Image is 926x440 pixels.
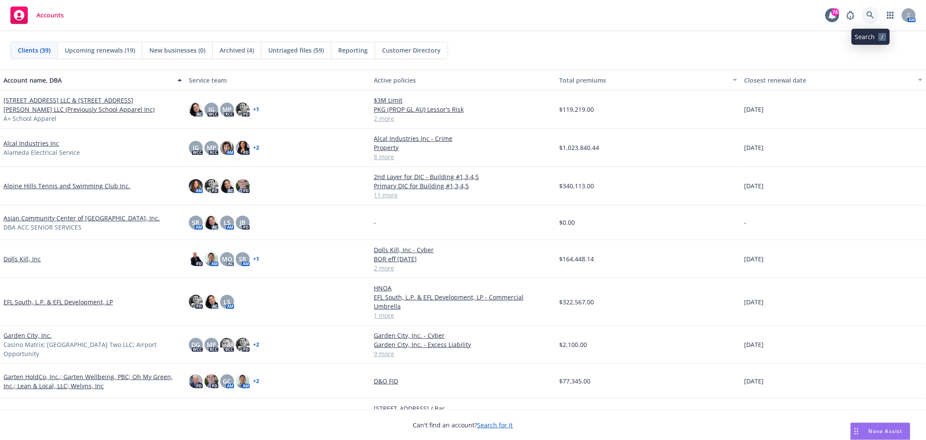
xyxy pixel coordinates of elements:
[223,377,231,386] span: GC
[204,179,218,193] img: photo
[204,374,218,388] img: photo
[224,218,231,227] span: LS
[744,143,764,152] span: [DATE]
[253,257,259,262] a: + 1
[3,96,182,114] a: [STREET_ADDRESS] LLC & [STREET_ADDRESS][PERSON_NAME] LLC (Previously School Apparel Inc)
[559,377,590,386] span: $77,345.00
[374,349,552,358] a: 9 more
[222,254,232,263] span: MQ
[204,295,218,309] img: photo
[189,252,203,266] img: photo
[3,223,82,232] span: DBA ACC SENIOR SERVICES
[831,7,839,15] div: 78
[253,379,259,384] a: + 2
[220,46,254,55] span: Archived (4)
[374,96,552,105] a: $3M Limit
[3,76,172,85] div: Account name, DBA
[3,340,182,358] span: Casino Matrix; [GEOGRAPHIC_DATA] Two LLC; Airport Opportunity
[149,46,205,55] span: New businesses (0)
[869,427,903,435] span: Nova Assist
[374,331,552,340] a: Garden City, Inc. - Cyber
[253,107,259,112] a: + 1
[374,105,552,114] a: PKG (PROP GL AU) Lessor's Risk
[338,46,368,55] span: Reporting
[3,254,41,263] a: Dolls Kill, Inc
[559,143,599,152] span: $1,023,840.44
[189,76,367,85] div: Service team
[744,76,913,85] div: Closest renewal date
[374,311,552,320] a: 1 more
[18,46,50,55] span: Clients (39)
[374,76,552,85] div: Active policies
[374,263,552,273] a: 2 more
[236,338,250,352] img: photo
[189,374,203,388] img: photo
[413,420,513,430] span: Can't find an account?
[744,181,764,190] span: [DATE]
[374,152,552,161] a: 8 more
[744,297,764,307] span: [DATE]
[3,114,56,123] span: A+ School Apparel
[374,293,552,311] a: EFL South, L.P. & EFL Development, LP - Commercial Umbrella
[850,423,910,440] button: Nova Assist
[7,3,67,27] a: Accounts
[374,245,552,254] a: Dolls Kill, Inc - Cyber
[744,377,764,386] span: [DATE]
[185,70,371,90] button: Service team
[478,421,513,429] a: Search for it
[744,105,764,114] span: [DATE]
[370,70,556,90] button: Active policies
[3,213,160,223] a: Asian Community Center of [GEOGRAPHIC_DATA], Inc.
[207,143,216,152] span: MP
[189,179,203,193] img: photo
[240,218,245,227] span: JB
[253,342,259,347] a: + 2
[207,340,216,349] span: MP
[556,70,741,90] button: Total premiums
[3,372,182,390] a: Garten HoldCo, Inc.; Garten Wellbeing, PBC; Oh My Green, Inc.; Lean & Local, LLC; Welyns, Inc
[382,46,441,55] span: Customer Directory
[374,181,552,190] a: Primary DIC for Building #1,3,4,5
[374,404,552,413] a: [STREET_ADDRESS] / Bar
[559,340,587,349] span: $2,100.00
[374,377,552,386] a: D&O FID
[374,340,552,349] a: Garden City, Inc. - Excess Liability
[236,179,250,193] img: photo
[559,218,575,227] span: $0.00
[193,143,199,152] span: JG
[268,46,324,55] span: Untriaged files (59)
[236,141,250,155] img: photo
[204,252,218,266] img: photo
[744,218,746,227] span: -
[220,141,234,155] img: photo
[559,105,594,114] span: $119,219.00
[374,143,552,152] a: Property
[65,46,135,55] span: Upcoming renewals (19)
[559,254,594,263] span: $164,448.14
[374,254,552,263] a: BOR eff [DATE]
[744,340,764,349] span: [DATE]
[374,190,552,200] a: 11 more
[224,297,231,307] span: LS
[741,70,926,90] button: Closest renewal date
[239,254,246,263] span: SR
[559,76,728,85] div: Total premiums
[744,254,764,263] span: [DATE]
[862,7,879,24] a: Search
[3,139,59,148] a: Alcal Industries Inc
[192,218,199,227] span: SR
[236,374,250,388] img: photo
[374,283,552,293] a: HNOA
[236,103,250,117] img: photo
[559,181,594,190] span: $340,113.00
[191,340,200,349] span: DG
[842,7,859,24] a: Report a Bug
[559,297,594,307] span: $322,567.00
[3,181,130,190] a: Alpine Hills Tennis and Swimming Club Inc.
[220,179,234,193] img: photo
